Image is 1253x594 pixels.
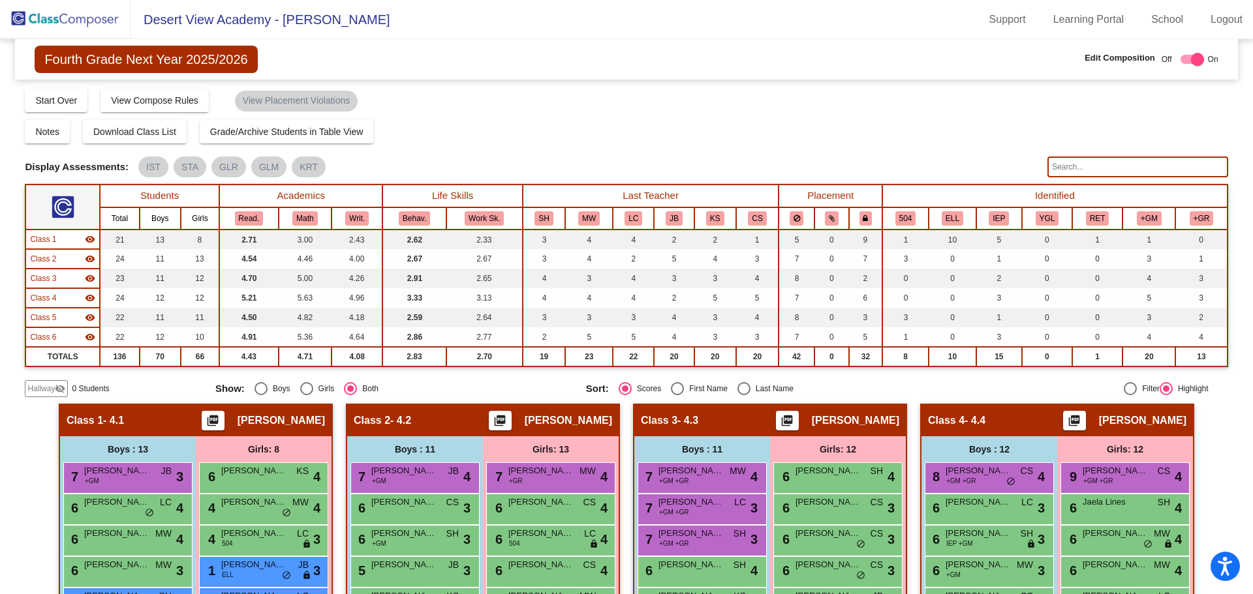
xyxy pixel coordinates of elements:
td: 23 [100,269,140,288]
td: 3 [1175,269,1227,288]
td: 1 [882,327,929,347]
td: 2 [1175,308,1227,327]
td: 11 [140,269,181,288]
td: 0 [814,347,849,366]
button: Start Over [25,89,87,112]
button: YGL [1036,211,1059,226]
td: 3 [654,269,694,288]
mat-chip: GLM [251,156,286,177]
td: 3 [976,327,1022,347]
span: Class 5 [30,312,56,323]
span: Grade/Archive Students in Table View [210,126,364,137]
td: 5 [654,249,694,269]
td: 7 [779,249,814,269]
a: School [1141,9,1194,30]
td: 0 [814,327,849,347]
button: Print Students Details [1063,411,1086,430]
button: +GM [1137,211,1162,226]
td: 8 [181,230,220,249]
th: Above Grade Level Math [1122,207,1175,230]
th: Julia Ballou 3.4 [654,207,694,230]
td: 1 [882,230,929,249]
span: [PERSON_NAME] [525,414,612,427]
mat-icon: picture_as_pdf [1066,414,1082,432]
button: ELL [942,211,963,226]
span: 0 Students [72,383,109,394]
div: Scores [632,383,661,394]
td: 0 [929,269,976,288]
td: 4 [523,269,565,288]
span: [PERSON_NAME] [238,414,325,427]
td: 4 [613,288,654,308]
td: 3 [523,308,565,327]
th: Keep with students [814,207,849,230]
td: 0 [1022,269,1072,288]
td: 20 [654,347,694,366]
td: 2 [654,230,694,249]
td: 8 [882,347,929,366]
div: Boys : 12 [921,436,1057,462]
td: 1 [976,308,1022,327]
td: 4 [654,327,694,347]
th: Charlyn Seron [736,207,779,230]
span: Desert View Academy - [PERSON_NAME] [131,9,390,30]
td: 7 [849,249,882,269]
span: Off [1162,53,1172,65]
div: Filter [1137,383,1160,394]
td: 0 [882,288,929,308]
mat-icon: picture_as_pdf [779,414,795,432]
button: Print Students Details [202,411,224,430]
td: 3 [565,269,613,288]
span: Class 4 [928,414,965,427]
td: 4 [565,288,613,308]
td: 2 [654,288,694,308]
div: Girls: 12 [770,436,906,462]
input: Search... [1047,156,1228,177]
td: 3 [736,327,779,347]
td: 19 [523,347,565,366]
div: Boys : 13 [60,436,196,462]
td: 2.71 [219,230,278,249]
td: 3 [1175,288,1227,308]
mat-chip: IST [138,156,168,177]
td: 2.67 [382,249,446,269]
span: Fourth Grade Next Year 2025/2026 [35,46,257,73]
td: 0 [1022,230,1072,249]
td: 5 [613,327,654,347]
td: 22 [100,327,140,347]
mat-chip: KRT [292,156,326,177]
td: 0 [929,327,976,347]
td: 4.82 [279,308,332,327]
td: 20 [1122,347,1175,366]
th: Identified [882,185,1227,207]
div: Boys : 11 [634,436,770,462]
td: 4 [565,230,613,249]
mat-chip: STA [174,156,206,177]
td: 0 [1072,327,1122,347]
td: 3 [694,327,736,347]
td: 4.50 [219,308,278,327]
th: Total [100,207,140,230]
span: Class 6 [30,331,56,343]
td: 0 [1022,327,1072,347]
div: Girls [313,383,335,394]
button: View Compose Rules [101,89,209,112]
button: IEP [989,211,1009,226]
td: 5.63 [279,288,332,308]
a: Logout [1200,9,1253,30]
td: 4 [1122,327,1175,347]
td: 3.13 [446,288,523,308]
th: Young for grade level [1022,207,1072,230]
td: 1 [1122,230,1175,249]
span: Class 1 [67,414,103,427]
th: Last Teacher [523,185,779,207]
button: +GR [1190,211,1214,226]
td: 42 [779,347,814,366]
div: Boys [268,383,290,394]
td: 0 [1072,249,1122,269]
button: LC [625,211,642,226]
td: 1 [1175,249,1227,269]
th: Placement [779,185,882,207]
td: 0 [1072,269,1122,288]
td: 3 [976,288,1022,308]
